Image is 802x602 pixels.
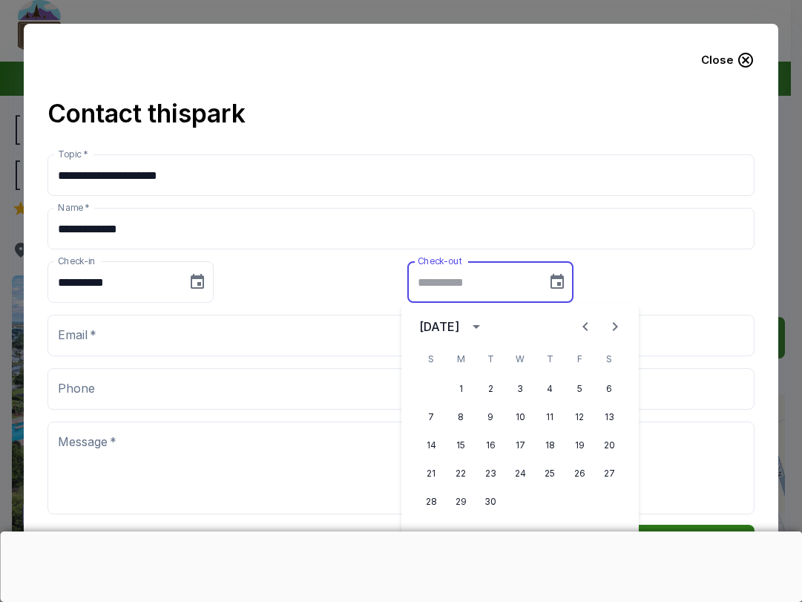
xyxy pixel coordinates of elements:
button: Choose date [542,267,572,297]
button: 11 [536,404,563,431]
button: 12 [566,404,593,431]
iframe: Advertisement [131,531,671,598]
button: Next month [600,312,630,341]
button: 27 [596,460,622,487]
label: Check-out [418,255,461,267]
label: Name [58,201,90,214]
button: 24 [507,460,533,487]
button: Choose date, selected date is Jan 1, 2026 [183,267,212,297]
button: 14 [418,432,444,459]
button: 22 [447,460,474,487]
h2: Contact this park [30,85,772,143]
span: Thursday [536,344,563,374]
button: 18 [536,432,563,459]
span: Saturday [596,344,622,374]
span: Sunday [418,344,444,374]
button: 1 [447,376,474,402]
button: 5 [566,376,593,402]
span: Tuesday [477,344,504,374]
button: 9 [477,404,504,431]
div: [DATE] [419,318,459,336]
button: 19 [566,432,593,459]
button: 3 [507,376,533,402]
button: 26 [566,460,593,487]
button: calendar view is open, switch to year view [464,314,489,339]
label: Check-in [58,255,95,267]
button: 13 [596,404,622,431]
button: 15 [447,432,474,459]
button: Send [607,525,755,560]
button: 8 [447,404,474,431]
span: Friday [566,344,593,374]
button: 17 [507,432,533,459]
span: Monday [447,344,474,374]
button: Previous month [571,312,600,341]
span: Wednesday [507,344,533,374]
button: 20 [596,432,622,459]
button: 23 [477,460,504,487]
button: 10 [507,404,533,431]
button: 16 [477,432,504,459]
button: 28 [418,488,444,515]
button: 30 [477,488,504,515]
button: 2 [477,376,504,402]
button: 25 [536,460,563,487]
button: Close [689,42,766,79]
button: 29 [447,488,474,515]
label: Topic [58,148,88,160]
button: 7 [418,404,444,431]
button: 4 [536,376,563,402]
button: 21 [418,460,444,487]
button: 6 [596,376,622,402]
